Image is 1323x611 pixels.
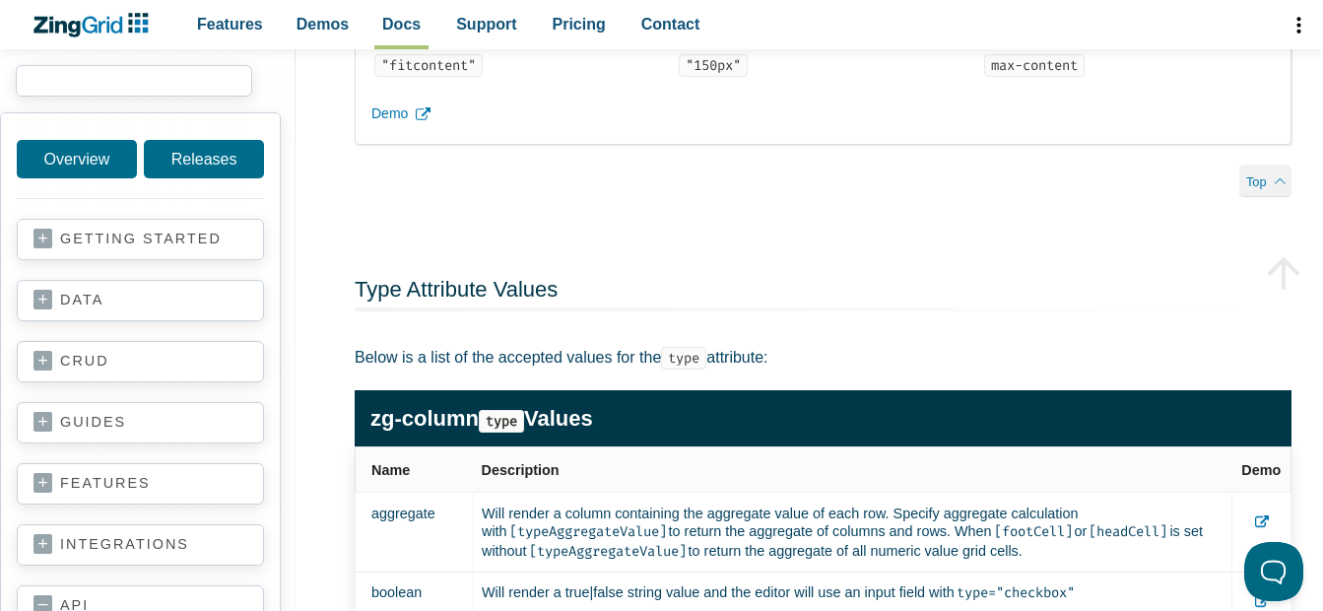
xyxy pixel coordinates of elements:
[356,447,474,493] th: Name
[33,535,247,555] a: integrations
[33,352,247,372] a: crud
[955,582,1077,603] code: type="checkbox"
[33,291,247,310] a: data
[1087,521,1169,542] code: [headCell]
[661,347,706,370] code: type
[355,277,558,302] a: Type Attribute Values
[371,102,1275,126] a: Demo
[371,102,408,126] span: Demo
[144,140,264,178] a: Releases
[355,390,1291,446] caption: zg-column Values
[479,410,524,433] code: type
[679,54,748,77] code: "150px"
[1232,447,1291,493] th: Demo
[32,13,159,37] a: ZingChart Logo. Click to return to the homepage
[527,541,689,562] code: [typeAggregateValue]
[355,344,1291,371] p: Below is a list of the accepted values for the attribute:
[1244,542,1303,601] iframe: Toggle Customer Support
[197,11,263,37] span: Features
[553,11,606,37] span: Pricing
[297,11,349,37] span: Demos
[16,65,252,97] input: search input
[474,447,1232,493] th: Description
[992,521,1075,542] code: [footCell]
[33,230,247,249] a: getting started
[33,413,247,433] a: guides
[17,140,137,178] a: Overview
[374,54,483,77] code: "fitcontent"
[382,11,421,37] span: Docs
[456,11,516,37] span: Support
[356,493,474,572] td: aggregate
[984,54,1085,77] code: max-content
[474,493,1232,572] td: Will render a column containing the aggregate value of each row. Specify aggregate calculation wi...
[507,521,669,542] code: [typeAggregateValue]
[33,474,247,494] a: features
[641,11,700,37] span: Contact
